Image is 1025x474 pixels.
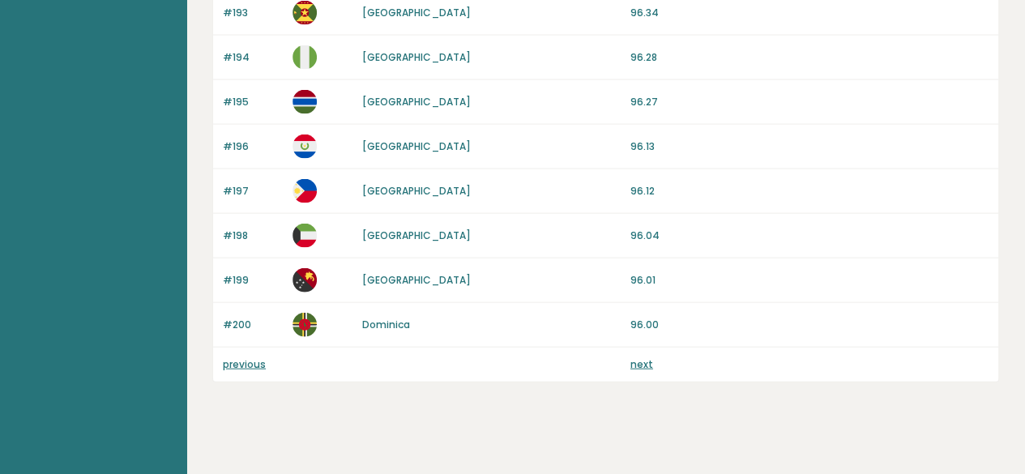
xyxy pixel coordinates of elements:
img: ph.svg [293,179,317,203]
img: py.svg [293,135,317,159]
p: #196 [223,139,283,154]
p: #200 [223,318,283,332]
a: [GEOGRAPHIC_DATA] [361,139,470,153]
p: #195 [223,95,283,109]
p: 96.12 [630,184,989,199]
img: kw.svg [293,224,317,248]
p: 96.01 [630,273,989,288]
p: #199 [223,273,283,288]
img: pg.svg [293,268,317,293]
p: 96.27 [630,95,989,109]
p: 96.28 [630,50,989,65]
p: #197 [223,184,283,199]
a: [GEOGRAPHIC_DATA] [361,184,470,198]
p: #198 [223,228,283,243]
a: [GEOGRAPHIC_DATA] [361,6,470,19]
a: [GEOGRAPHIC_DATA] [361,50,470,64]
p: 96.13 [630,139,989,154]
p: 96.00 [630,318,989,332]
p: #193 [223,6,283,20]
a: [GEOGRAPHIC_DATA] [361,228,470,242]
p: 96.34 [630,6,989,20]
img: dm.svg [293,313,317,337]
p: #194 [223,50,283,65]
a: [GEOGRAPHIC_DATA] [361,273,470,287]
p: 96.04 [630,228,989,243]
img: gd.svg [293,1,317,25]
img: ng.svg [293,45,317,70]
a: [GEOGRAPHIC_DATA] [361,95,470,109]
a: next [630,357,653,371]
img: gm.svg [293,90,317,114]
a: previous [223,357,266,371]
a: Dominica [361,318,409,331]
